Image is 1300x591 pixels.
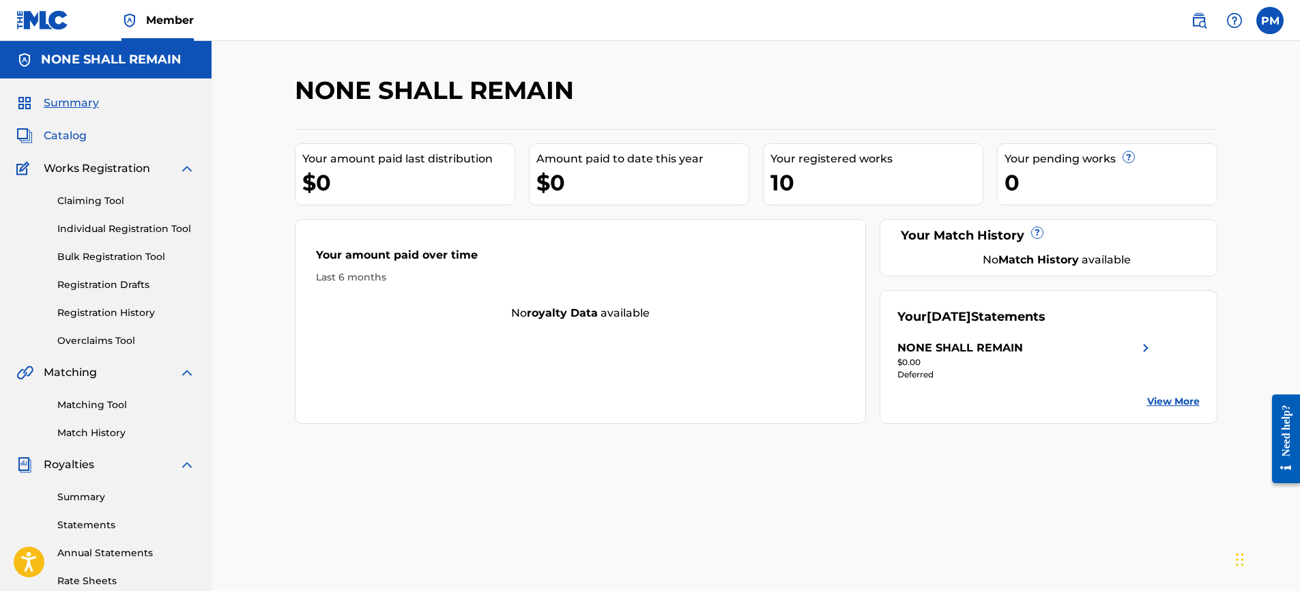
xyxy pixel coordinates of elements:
img: search [1191,12,1207,29]
div: Amount paid to date this year [536,151,749,167]
img: Royalties [16,457,33,473]
div: Help [1221,7,1248,34]
div: Your pending works [1005,151,1217,167]
span: Works Registration [44,160,150,177]
span: ? [1123,152,1134,162]
iframe: Resource Center [1262,382,1300,495]
h2: NONE SHALL REMAIN [295,75,581,106]
img: expand [179,457,195,473]
a: Overclaims Tool [57,334,195,348]
div: Last 6 months [316,270,846,285]
img: expand [179,364,195,381]
span: Summary [44,95,99,111]
a: Claiming Tool [57,194,195,208]
div: $0 [302,167,515,198]
img: MLC Logo [16,10,69,30]
a: NONE SHALL REMAINright chevron icon$0.00Deferred [897,340,1154,381]
div: NONE SHALL REMAIN [897,340,1023,356]
h5: NONE SHALL REMAIN [41,52,182,68]
strong: royalty data [527,306,598,319]
div: No available [295,305,866,321]
div: Drag [1236,539,1244,580]
a: Summary [57,490,195,504]
div: Your Statements [897,308,1045,326]
a: Public Search [1185,7,1213,34]
a: Match History [57,426,195,440]
a: Annual Statements [57,546,195,560]
div: Your amount paid over time [316,247,846,270]
div: Your amount paid last distribution [302,151,515,167]
a: Statements [57,518,195,532]
span: Member [146,12,194,28]
div: User Menu [1256,7,1284,34]
a: Bulk Registration Tool [57,250,195,264]
a: Rate Sheets [57,574,195,588]
img: Top Rightsholder [121,12,138,29]
a: Individual Registration Tool [57,222,195,236]
span: [DATE] [927,309,971,324]
div: Deferred [897,369,1154,381]
a: CatalogCatalog [16,128,87,144]
span: Matching [44,364,97,381]
a: Matching Tool [57,398,195,412]
div: Your Match History [897,227,1200,245]
span: Royalties [44,457,94,473]
img: help [1226,12,1243,29]
div: 10 [770,167,983,198]
span: Catalog [44,128,87,144]
div: Your registered works [770,151,983,167]
a: Registration History [57,306,195,320]
img: Summary [16,95,33,111]
img: Matching [16,364,33,381]
img: expand [179,160,195,177]
strong: Match History [998,253,1079,266]
img: right chevron icon [1138,340,1154,356]
div: $0.00 [897,356,1154,369]
div: 0 [1005,167,1217,198]
a: SummarySummary [16,95,99,111]
iframe: Chat Widget [1232,525,1300,591]
img: Accounts [16,52,33,68]
a: View More [1147,394,1200,409]
div: $0 [536,167,749,198]
img: Works Registration [16,160,34,177]
div: No available [914,252,1200,268]
img: Catalog [16,128,33,144]
a: Registration Drafts [57,278,195,292]
span: ? [1032,227,1043,238]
